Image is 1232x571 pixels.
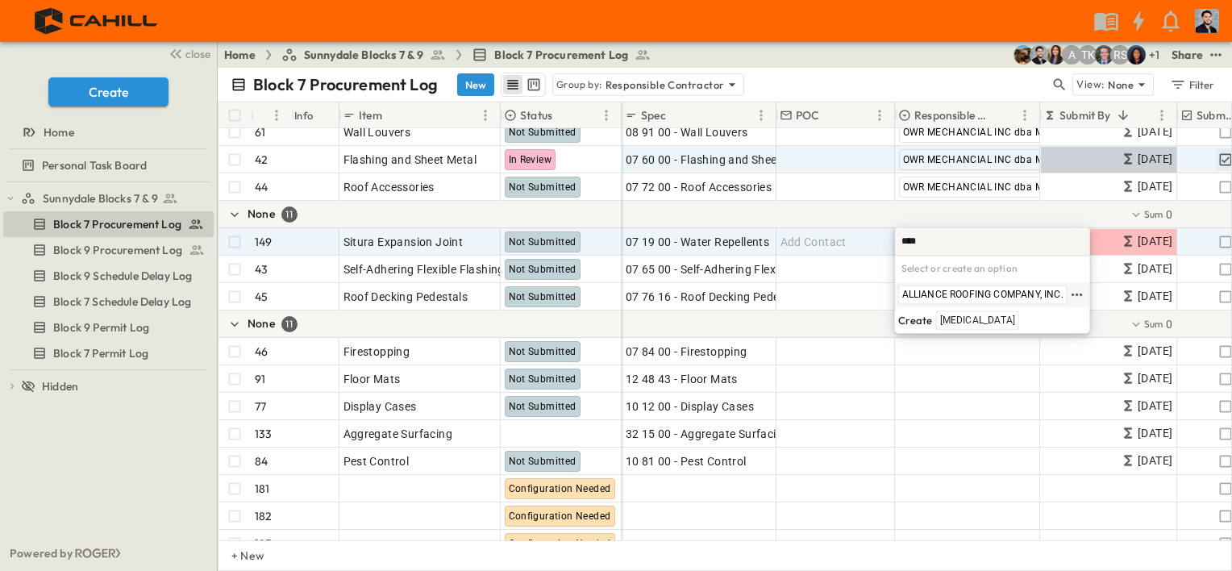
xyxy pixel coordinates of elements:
[1076,76,1105,94] p: View:
[3,152,214,178] div: Personal Task Boardtest
[48,77,169,106] button: Create
[509,538,611,549] span: Configuration Needed
[626,371,738,387] span: 12 48 43 - Floor Mats
[267,106,286,125] button: Menu
[53,268,192,284] span: Block 9 Schedule Delay Log
[3,315,214,340] div: Block 9 Permit Logtest
[1138,424,1172,443] span: [DATE]
[1138,177,1172,196] span: [DATE]
[914,107,994,123] p: Responsible Contractor
[162,42,214,65] button: close
[255,152,268,168] p: 42
[255,426,273,442] p: 133
[1163,73,1219,96] button: Filter
[1138,452,1172,470] span: [DATE]
[626,453,747,469] span: 10 81 00 - Pest Control
[509,373,576,385] span: Not Submitted
[1172,47,1203,63] div: Share
[343,344,410,360] span: Firestopping
[224,47,256,63] a: Home
[606,77,725,93] p: Responsible Contractor
[281,47,447,63] a: Sunnydale Blocks 7 & 9
[509,181,576,193] span: Not Submitted
[1166,316,1172,332] span: 0
[476,106,495,125] button: Menu
[1138,260,1172,278] span: [DATE]
[42,157,147,173] span: Personal Task Board
[343,371,401,387] span: Floor Mats
[1166,206,1172,223] span: 0
[1110,45,1130,65] div: Raymond Shahabi (rshahabi@guzmangc.com)
[1114,106,1132,124] button: Sort
[597,106,616,125] button: Menu
[1094,45,1113,65] img: Jared Salin (jsalin@cahill-sf.com)
[1062,45,1081,65] div: Anna Gomez (agomez@guzmangc.com)
[255,261,268,277] p: 43
[509,154,552,165] span: In Review
[343,152,477,168] span: Flashing and Sheet Metal
[255,234,273,250] p: 149
[1015,106,1034,125] button: Menu
[3,289,214,315] div: Block 7 Schedule Delay Logtest
[898,311,1087,331] div: Create[MEDICAL_DATA]
[343,453,410,469] span: Pest Control
[1149,47,1165,63] p: + 1
[523,75,543,94] button: kanban view
[626,289,805,305] span: 07 76 16 - Roof Decking Pedestals
[294,93,314,138] div: Info
[255,344,268,360] p: 46
[626,398,755,415] span: 10 12 00 - Display Cases
[53,345,148,361] span: Block 7 Permit Log
[281,316,298,332] div: 11
[3,121,210,144] a: Home
[509,291,576,302] span: Not Submitted
[343,234,464,250] span: Situra Expansion Joint
[1138,287,1172,306] span: [DATE]
[3,263,214,289] div: Block 9 Schedule Delay Logtest
[626,179,772,195] span: 07 72 00 - Roof Accessories
[255,124,265,140] p: 61
[902,289,1063,302] span: ALLIANCE ROOFING COMPANY, INC.
[1046,45,1065,65] img: Kim Bowen (kbowen@cahill-sf.com)
[304,47,424,63] span: Sunnydale Blocks 7 & 9
[185,46,210,62] span: close
[257,106,275,124] button: Sort
[253,73,438,96] p: Block 7 Procurement Log
[626,261,843,277] span: 07 65 00 - Self-Adhering Flexible Flashing
[898,285,1068,305] div: ALLIANCE ROOFING COMPANY, INC.
[494,47,628,63] span: Block 7 Procurement Log
[509,346,576,357] span: Not Submitted
[1138,232,1172,251] span: [DATE]
[1138,369,1172,388] span: [DATE]
[248,315,275,331] p: None
[1059,107,1111,123] p: Submit By
[255,289,268,305] p: 45
[1152,106,1172,125] button: Menu
[556,106,573,124] button: Sort
[231,548,241,564] p: + New
[780,234,847,250] span: Add Contact
[509,264,576,275] span: Not Submitted
[53,294,191,310] span: Block 7 Schedule Delay Log
[3,154,210,177] a: Personal Task Board
[1126,45,1146,65] img: Olivia Khan (okhan@cahill-sf.com)
[291,102,339,128] div: Info
[903,127,1152,138] span: OWR MECHANCIAL INC dba MONARCH MECHANICAL
[509,456,576,467] span: Not Submitted
[3,213,210,235] a: Block 7 Procurement Log
[224,47,660,63] nav: breadcrumbs
[520,107,552,123] p: Status
[248,206,275,222] p: None
[509,483,611,494] span: Configuration Needed
[3,342,210,365] a: Block 7 Permit Log
[21,187,210,210] a: Sunnydale Blocks 7 & 9
[1013,45,1033,65] img: Rachel Villicana (rvillicana@cahill-sf.com)
[641,107,666,123] p: Spec
[343,398,417,415] span: Display Cases
[903,154,1152,165] span: OWR MECHANCIAL INC dba MONARCH MECHANICAL
[1138,150,1172,169] span: [DATE]
[940,315,1015,327] span: [MEDICAL_DATA]
[255,481,270,497] p: 181
[3,316,210,339] a: Block 9 Permit Log
[343,179,435,195] span: Roof Accessories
